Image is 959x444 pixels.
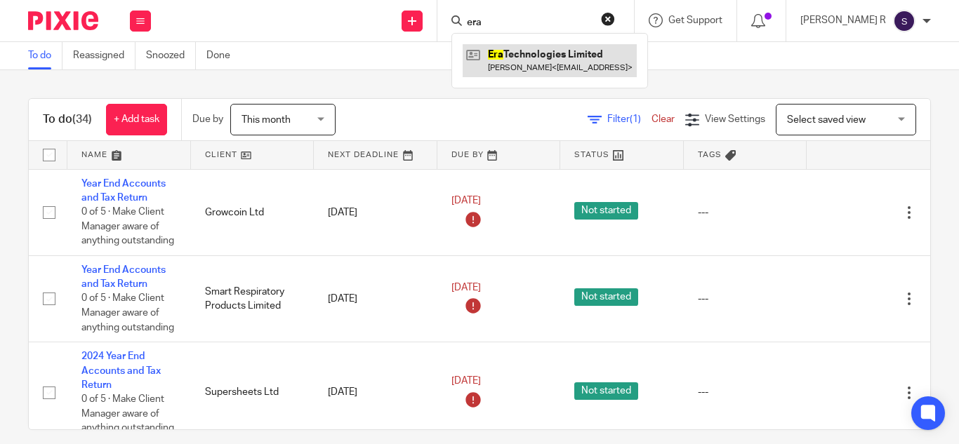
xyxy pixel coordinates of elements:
[81,207,174,245] span: 0 of 5 · Make Client Manager aware of anything outstanding
[81,351,161,390] a: 2024 Year End Accounts and Tax Return
[893,10,915,32] img: svg%3E
[630,114,641,124] span: (1)
[72,114,92,125] span: (34)
[43,112,92,127] h1: To do
[607,114,652,124] span: Filter
[601,12,615,26] button: Clear
[698,206,793,220] div: ---
[698,151,722,159] span: Tags
[314,255,437,342] td: [DATE]
[28,11,98,30] img: Pixie
[192,112,223,126] p: Due by
[314,169,437,255] td: [DATE]
[451,376,481,386] span: [DATE]
[705,114,765,124] span: View Settings
[787,115,866,125] span: Select saved view
[698,292,793,306] div: ---
[574,202,638,220] span: Not started
[191,255,315,342] td: Smart Respiratory Products Limited
[191,342,315,443] td: Supersheets Ltd
[206,42,241,69] a: Done
[574,382,638,400] span: Not started
[242,115,291,125] span: This month
[73,42,135,69] a: Reassigned
[81,265,166,289] a: Year End Accounts and Tax Return
[451,283,481,292] span: [DATE]
[81,179,166,203] a: Year End Accounts and Tax Return
[574,288,638,306] span: Not started
[146,42,196,69] a: Snoozed
[314,342,437,443] td: [DATE]
[668,15,722,25] span: Get Support
[81,294,174,332] span: 0 of 5 · Make Client Manager aware of anything outstanding
[465,17,592,29] input: Search
[191,169,315,255] td: Growcoin Ltd
[81,394,174,433] span: 0 of 5 · Make Client Manager aware of anything outstanding
[106,104,167,135] a: + Add task
[800,13,886,27] p: [PERSON_NAME] R
[451,196,481,206] span: [DATE]
[28,42,62,69] a: To do
[652,114,675,124] a: Clear
[698,385,793,399] div: ---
